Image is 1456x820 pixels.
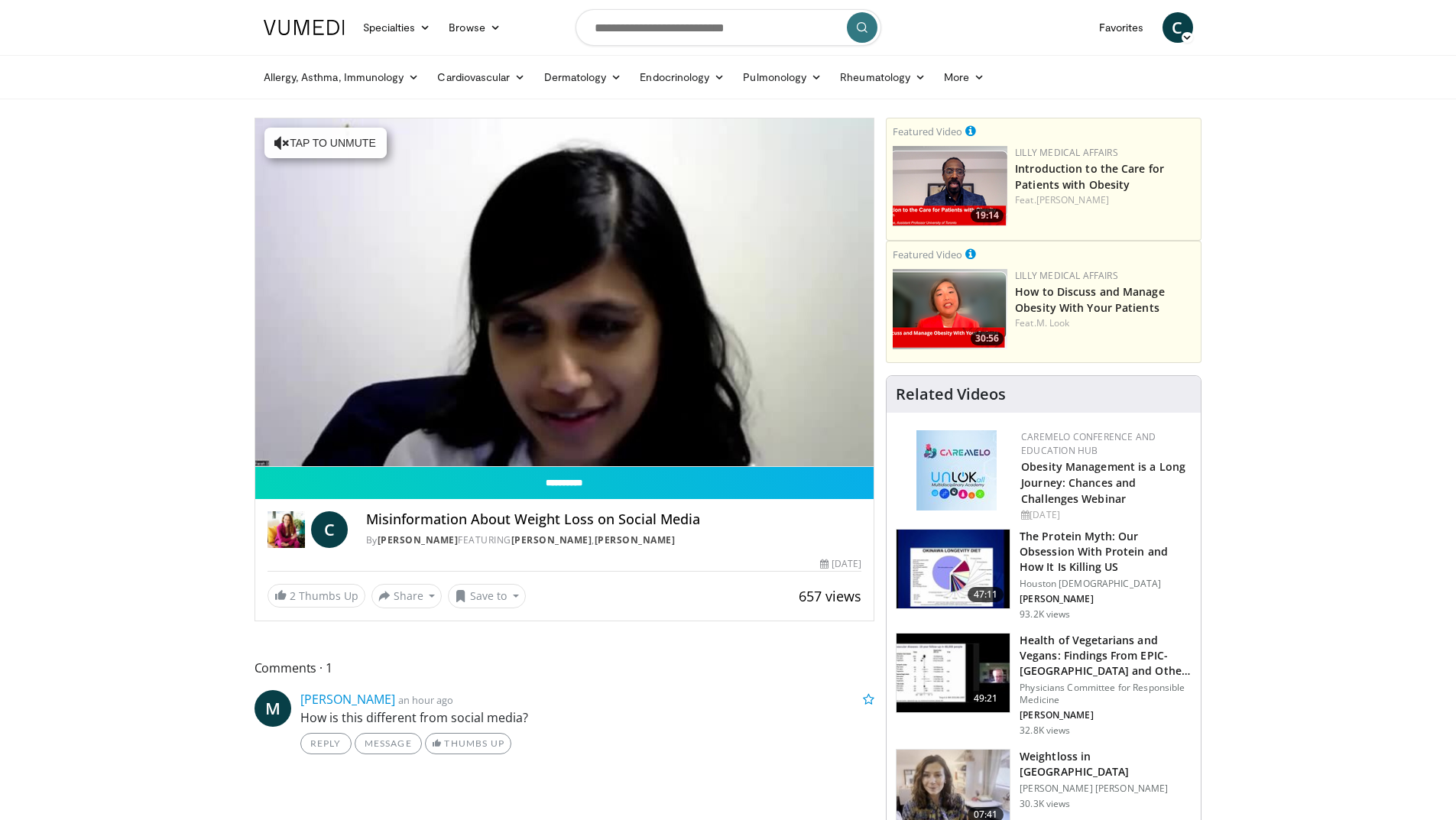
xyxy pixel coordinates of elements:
[896,633,1192,737] a: 49:21 Health of Vegetarians and Vegans: Findings From EPIC-[GEOGRAPHIC_DATA] and Othe… Physicians...
[893,269,1007,349] a: 30:56
[897,634,1010,713] img: 606f2b51-b844-428b-aa21-8c0c72d5a896.150x105_q85_crop-smart_upscale.jpg
[893,125,962,138] small: Featured Video
[290,588,296,603] span: 2
[1036,316,1070,329] a: M. Look
[264,20,345,35] img: VuMedi Logo
[1020,798,1070,810] p: 30.3K views
[1015,146,1118,159] a: Lilly Medical Affairs
[968,691,1004,706] span: 49:21
[968,587,1004,602] span: 47:11
[893,248,962,261] small: Featured Video
[1015,161,1164,192] a: Introduction to the Care for Patients with Obesity
[893,146,1007,226] img: acc2e291-ced4-4dd5-b17b-d06994da28f3.png.150x105_q85_crop-smart_upscale.png
[1020,608,1070,621] p: 93.2K views
[595,533,676,546] a: [PERSON_NAME]
[893,269,1007,349] img: c98a6a29-1ea0-4bd5-8cf5-4d1e188984a7.png.150x105_q85_crop-smart_upscale.png
[1020,709,1192,721] p: [PERSON_NAME]
[971,332,1004,345] span: 30:56
[1021,508,1188,522] div: [DATE]
[1020,593,1192,605] p: [PERSON_NAME]
[255,118,874,467] video-js: Video Player
[311,511,348,548] a: C
[268,584,365,608] a: 2 Thumbs Up
[268,511,305,548] img: Dr. Carolynn Francavilla
[425,733,511,754] a: Thumbs Up
[255,658,875,678] span: Comments 1
[535,62,631,92] a: Dermatology
[1015,284,1165,315] a: How to Discuss and Manage Obesity With Your Patients
[971,209,1004,222] span: 19:14
[300,733,352,754] a: Reply
[1020,682,1192,706] p: Physicians Committee for Responsible Medicine
[264,128,387,158] button: Tap to unmute
[896,385,1006,404] h4: Related Videos
[893,146,1007,226] a: 19:14
[1163,12,1193,43] a: C
[366,511,861,528] h4: Misinformation About Weight Loss on Social Media
[734,62,831,92] a: Pulmonology
[1021,430,1156,457] a: CaReMeLO Conference and Education Hub
[820,557,861,571] div: [DATE]
[1020,633,1192,679] h3: Health of Vegetarians and Vegans: Findings From EPIC-[GEOGRAPHIC_DATA] and Othe…
[300,691,395,708] a: [PERSON_NAME]
[935,62,994,92] a: More
[1020,529,1192,575] h3: The Protein Myth: Our Obsession With Protein and How It Is Killing US
[366,533,861,547] div: By FEATURING ,
[897,530,1010,609] img: b7b8b05e-5021-418b-a89a-60a270e7cf82.150x105_q85_crop-smart_upscale.jpg
[576,9,881,46] input: Search topics, interventions
[896,529,1192,621] a: 47:11 The Protein Myth: Our Obsession With Protein and How It Is Killing US Houston [DEMOGRAPHIC_...
[300,708,875,727] p: How is this different from social media?
[354,12,440,43] a: Specialties
[1015,193,1195,207] div: Feat.
[1015,269,1118,282] a: Lilly Medical Affairs
[428,62,534,92] a: Cardiovascular
[831,62,935,92] a: Rheumatology
[1090,12,1153,43] a: Favorites
[916,430,997,510] img: 45df64a9-a6de-482c-8a90-ada250f7980c.png.150x105_q85_autocrop_double_scale_upscale_version-0.2.jpg
[378,533,459,546] a: [PERSON_NAME]
[355,733,422,754] a: Message
[1020,783,1192,795] p: [PERSON_NAME] [PERSON_NAME]
[255,690,291,727] a: M
[1015,316,1195,330] div: Feat.
[631,62,734,92] a: Endocrinology
[255,62,429,92] a: Allergy, Asthma, Immunology
[1020,724,1070,737] p: 32.8K views
[1020,578,1192,590] p: Houston [DEMOGRAPHIC_DATA]
[448,584,526,608] button: Save to
[398,693,453,707] small: an hour ago
[799,587,861,605] span: 657 views
[511,533,592,546] a: [PERSON_NAME]
[439,12,510,43] a: Browse
[1020,749,1192,779] h3: Weightloss in [GEOGRAPHIC_DATA]
[1036,193,1109,206] a: [PERSON_NAME]
[1021,459,1185,506] a: Obesity Management is a Long Journey: Chances and Challenges Webinar
[371,584,443,608] button: Share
